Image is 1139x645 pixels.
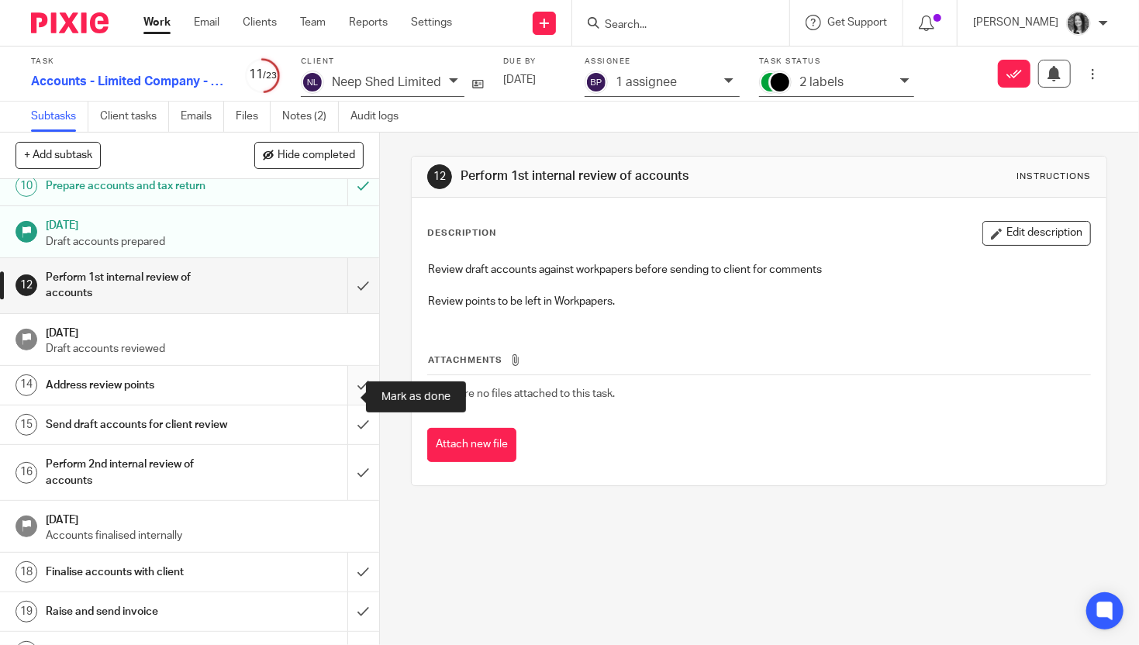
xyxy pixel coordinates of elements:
p: Draft accounts prepared [46,234,364,250]
a: Emails [181,102,224,132]
p: Description [427,227,496,240]
div: 16 [16,462,37,484]
img: Pixie [31,12,109,33]
span: Get Support [827,17,887,28]
img: svg%3E [585,71,608,94]
p: Review points to be left in Workpapers. [428,294,1090,309]
div: 15 [16,414,37,436]
span: There are no files attached to this task. [428,388,615,399]
div: 11 [244,66,281,84]
h1: Finalise accounts with client [46,560,236,584]
div: Instructions [1016,171,1091,183]
input: Search [603,19,743,33]
a: Reports [349,15,388,30]
button: Hide completed [254,142,364,168]
small: /23 [263,71,277,80]
p: Draft accounts reviewed [46,341,364,357]
h1: Send draft accounts for client review [46,413,236,436]
h1: [DATE] [46,509,364,528]
h1: Perform 2nd internal review of accounts [46,453,236,492]
div: 14 [16,374,37,396]
a: Team [300,15,326,30]
span: [DATE] [503,74,536,85]
div: 18 [16,561,37,583]
div: 12 [16,274,37,296]
button: Attach new file [427,428,516,463]
div: 19 [16,601,37,623]
img: brodie%203%20small.jpg [1066,11,1091,36]
p: Review draft accounts against workpapers before sending to client for comments [428,262,1090,278]
h1: [DATE] [46,322,364,341]
div: 10 [16,175,37,197]
h1: Perform 1st internal review of accounts [46,266,236,305]
a: Notes (2) [282,102,339,132]
p: 2 labels [799,75,844,89]
a: Client tasks [100,102,169,132]
button: + Add subtask [16,142,101,168]
h1: Perform 1st internal review of accounts [461,168,792,185]
a: Files [236,102,271,132]
button: Edit description [982,221,1091,246]
span: Attachments [428,356,502,364]
div: 12 [427,164,452,189]
h1: Address review points [46,374,236,397]
a: Email [194,15,219,30]
label: Due by [503,57,565,67]
p: Neep Shed Limited [332,75,441,89]
a: Audit logs [350,102,410,132]
label: Client [301,57,484,67]
img: svg%3E [301,71,324,94]
h1: Raise and send invoice [46,600,236,623]
h1: Prepare accounts and tax return [46,174,236,198]
p: Accounts finalised internally [46,528,364,543]
h1: [DATE] [46,214,364,233]
span: Hide completed [278,150,355,162]
a: Work [143,15,171,30]
a: Clients [243,15,277,30]
label: Task status [759,57,914,67]
p: [PERSON_NAME] [973,15,1058,30]
a: Settings [411,15,452,30]
label: Task [31,57,225,67]
label: Assignee [585,57,740,67]
a: Subtasks [31,102,88,132]
p: 1 assignee [616,75,677,89]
